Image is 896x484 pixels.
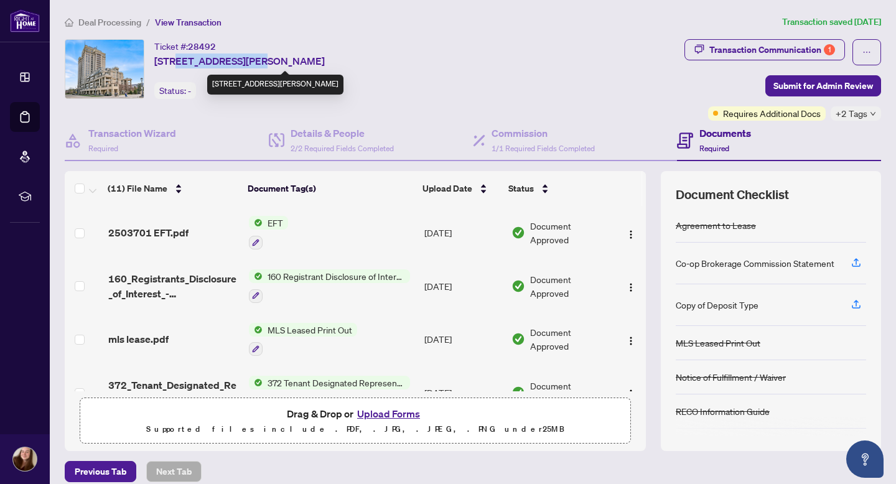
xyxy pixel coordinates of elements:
span: Drag & Drop orUpload FormsSupported files include .PDF, .JPG, .JPEG, .PNG under25MB [80,398,630,444]
span: Document Approved [530,219,610,246]
img: Status Icon [249,323,263,337]
button: Status IconEFT [249,216,288,249]
span: Submit for Admin Review [773,76,873,96]
div: 1 [824,44,835,55]
button: Open asap [846,440,884,478]
div: MLS Leased Print Out [676,336,760,350]
span: Deal Processing [78,17,141,28]
div: Notice of Fulfillment / Waiver [676,370,786,384]
span: 160_Registrants_Disclosure_of_Interest_-_Acquisition_of_Property_-_PropTx-[PERSON_NAME] 2 EXECUTE... [108,271,239,301]
img: Status Icon [249,376,263,389]
div: [STREET_ADDRESS][PERSON_NAME] [207,75,343,95]
button: Logo [621,276,641,296]
span: +2 Tags [836,106,867,121]
img: Status Icon [249,216,263,230]
span: [STREET_ADDRESS][PERSON_NAME] [154,54,325,68]
span: Document Approved [530,325,610,353]
span: Upload Date [422,182,472,195]
div: Agreement to Lease [676,218,756,232]
img: Status Icon [249,269,263,283]
span: Document Approved [530,272,610,300]
span: 372_Tenant_Designated_Representation_Agreement_-_PropTx-OREA_6.pdf [108,378,239,407]
img: Logo [626,336,636,346]
td: [DATE] [419,259,506,313]
span: View Transaction [155,17,222,28]
span: ellipsis [862,48,871,57]
button: Logo [621,383,641,403]
span: 1/1 Required Fields Completed [492,144,595,153]
p: Supported files include .PDF, .JPG, .JPEG, .PNG under 25 MB [88,422,623,437]
button: Previous Tab [65,461,136,482]
span: Requires Additional Docs [723,106,821,120]
div: Status: [154,82,196,99]
td: [DATE] [419,366,506,419]
button: Upload Forms [353,406,424,422]
li: / [146,15,150,29]
td: [DATE] [419,313,506,366]
span: down [870,111,876,117]
button: Submit for Admin Review [765,75,881,96]
span: - [188,85,191,96]
span: Status [508,182,534,195]
h4: Commission [492,126,595,141]
span: Document Approved [530,379,610,406]
span: mls lease.pdf [108,332,169,347]
button: Status Icon160 Registrant Disclosure of Interest - Acquisition ofProperty [249,269,410,303]
th: (11) File Name [103,171,243,206]
span: MLS Leased Print Out [263,323,357,337]
button: Status IconMLS Leased Print Out [249,323,357,356]
img: Logo [626,230,636,240]
h4: Documents [699,126,751,141]
th: Document Tag(s) [243,171,418,206]
span: 160 Registrant Disclosure of Interest - Acquisition ofProperty [263,269,410,283]
span: 372 Tenant Designated Representation Agreement - Authority for Lease or Purchase [263,376,410,389]
img: Document Status [511,386,525,399]
button: Logo [621,223,641,243]
span: (11) File Name [108,182,167,195]
img: Logo [626,389,636,399]
div: Ticket #: [154,39,216,54]
span: Drag & Drop or [287,406,424,422]
span: Previous Tab [75,462,126,482]
span: 2503701 EFT.pdf [108,225,189,240]
img: IMG-C12041440_1.jpg [65,40,144,98]
div: Transaction Communication [709,40,835,60]
div: Copy of Deposit Type [676,298,758,312]
button: Transaction Communication1 [684,39,845,60]
img: Document Status [511,279,525,293]
div: RECO Information Guide [676,404,770,418]
button: Next Tab [146,461,202,482]
img: logo [10,9,40,32]
img: Logo [626,282,636,292]
h4: Transaction Wizard [88,126,176,141]
span: 28492 [188,41,216,52]
img: Document Status [511,226,525,240]
div: Co-op Brokerage Commission Statement [676,256,834,270]
span: 2/2 Required Fields Completed [291,144,394,153]
button: Status Icon372 Tenant Designated Representation Agreement - Authority for Lease or Purchase [249,376,410,409]
th: Status [503,171,612,206]
td: [DATE] [419,206,506,259]
span: Required [699,144,729,153]
span: Required [88,144,118,153]
span: Document Checklist [676,186,789,203]
img: Profile Icon [13,447,37,471]
th: Upload Date [418,171,504,206]
article: Transaction saved [DATE] [782,15,881,29]
span: EFT [263,216,288,230]
img: Document Status [511,332,525,346]
span: home [65,18,73,27]
h4: Details & People [291,126,394,141]
button: Logo [621,329,641,349]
